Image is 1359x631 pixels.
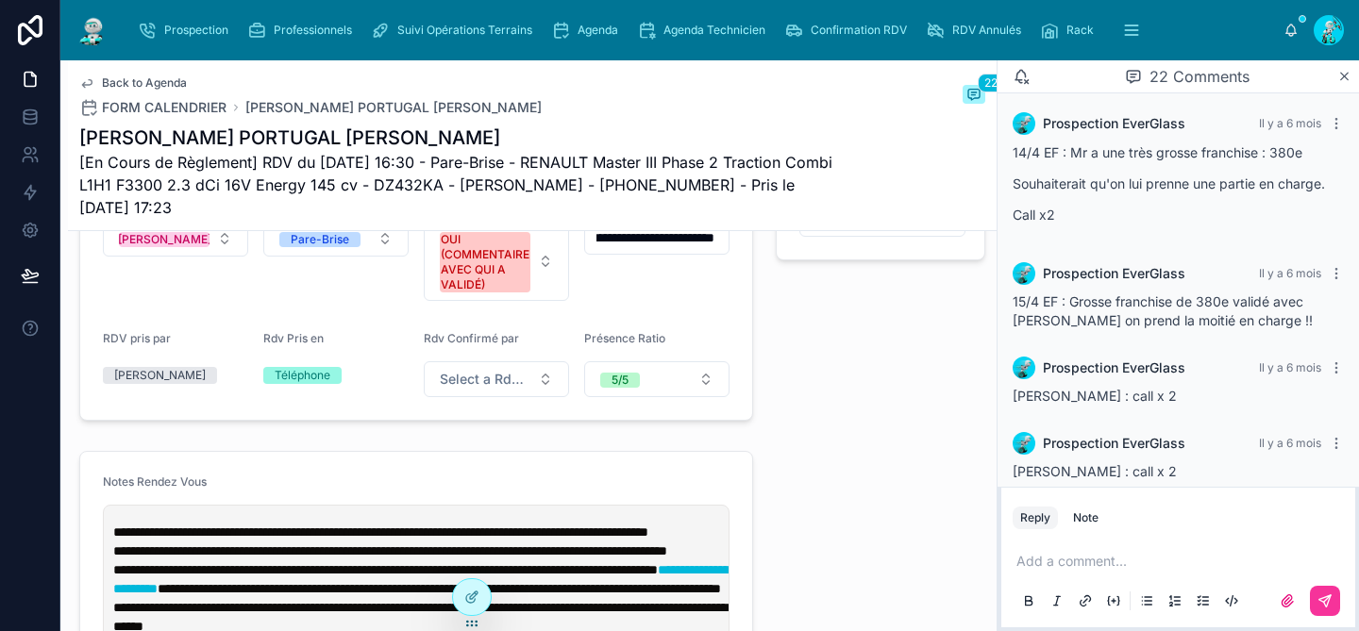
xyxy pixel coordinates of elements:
a: Back to Agenda [79,75,187,91]
div: 5/5 [612,373,629,388]
a: Agenda [545,13,631,47]
span: Agenda [578,23,618,38]
span: RDV Annulés [952,23,1021,38]
span: Confirmation RDV [811,23,907,38]
button: Select Button [424,361,569,397]
a: Confirmation RDV [779,13,920,47]
p: 14/4 EF : Mr a une très grosse franchise : 380e [1013,142,1344,162]
span: 15/4 EF : Grosse franchise de 380e validé avec [PERSON_NAME] on prend la moitié en charge !! [1013,293,1313,328]
span: Il y a 6 mois [1259,436,1321,450]
h1: [PERSON_NAME] PORTUGAL [PERSON_NAME] [79,125,844,151]
button: Note [1065,506,1106,529]
span: Prospection [164,23,228,38]
span: Select a Rdv Confirmé par [440,370,530,389]
p: Call x2 [1013,205,1344,224]
p: Souhaiterait qu'on lui prenne une partie en charge. [1013,174,1344,193]
span: Prospection EverGlass [1043,114,1185,133]
span: Rdv Pris en [263,331,324,345]
a: Suivi Opérations Terrains [365,13,545,47]
span: [PERSON_NAME] : call x 2 [1013,463,1177,479]
span: RDV pris par [103,331,171,345]
div: Pare-Brise [291,232,349,247]
a: Agenda Technicien [631,13,779,47]
button: Select Button [263,221,409,257]
a: FORM CALENDRIER [79,98,226,117]
div: [PERSON_NAME] [114,367,206,384]
span: Rdv Confirmé par [424,331,519,345]
span: Notes Rendez Vous [103,474,207,489]
div: Note [1073,510,1099,525]
div: [PERSON_NAME] [118,232,211,247]
span: Présence Ratio [584,331,665,345]
span: Il y a 6 mois [1259,266,1321,280]
a: [PERSON_NAME] PORTUGAL [PERSON_NAME] [245,98,542,117]
div: Téléphone [275,367,330,384]
a: Professionnels [242,13,365,47]
span: Il y a 6 mois [1259,360,1321,374]
button: Select Button [424,221,569,301]
span: Prospection EverGlass [1043,358,1185,377]
div: scrollable content [125,9,1283,51]
span: 22 Comments [1149,65,1250,88]
span: FORM CALENDRIER [102,98,226,117]
span: [PERSON_NAME] : call x 2 [1013,388,1177,404]
button: Select Button [103,221,248,257]
a: Rack [1034,13,1107,47]
button: Select Button [584,361,730,397]
span: Prospection EverGlass [1043,434,1185,453]
span: Prospection EverGlass [1043,264,1185,283]
button: Reply [1013,506,1058,529]
a: RDV Annulés [920,13,1034,47]
span: Agenda Technicien [663,23,765,38]
span: [En Cours de Règlement] RDV du [DATE] 16:30 - Pare-Brise - RENAULT Master III Phase 2 Traction Co... [79,151,844,219]
div: OUI (COMMENTAIRE AVEC QUI A VALIDÉ) [441,232,529,292]
a: Prospection [132,13,242,47]
span: Rack [1066,23,1094,38]
span: Suivi Opérations Terrains [397,23,532,38]
span: Professionnels [274,23,352,38]
span: 22 [978,74,1004,92]
img: App logo [75,15,109,45]
span: Back to Agenda [102,75,187,91]
span: Il y a 6 mois [1259,116,1321,130]
button: 22 [963,85,985,108]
